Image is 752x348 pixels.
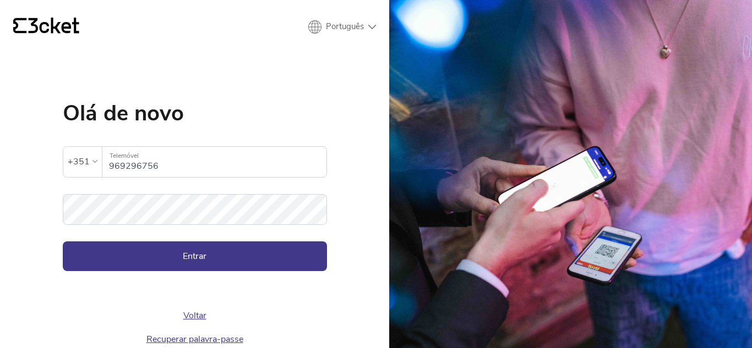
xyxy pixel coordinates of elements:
a: Voltar [183,310,206,322]
label: Telemóvel [102,147,326,165]
h1: Olá de novo [63,102,327,124]
a: Recuperar palavra-passe [146,333,243,345]
g: {' '} [13,18,26,34]
div: +351 [68,153,90,170]
button: Entrar [63,241,327,271]
input: Telemóvel [109,147,326,177]
a: {' '} [13,18,79,36]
